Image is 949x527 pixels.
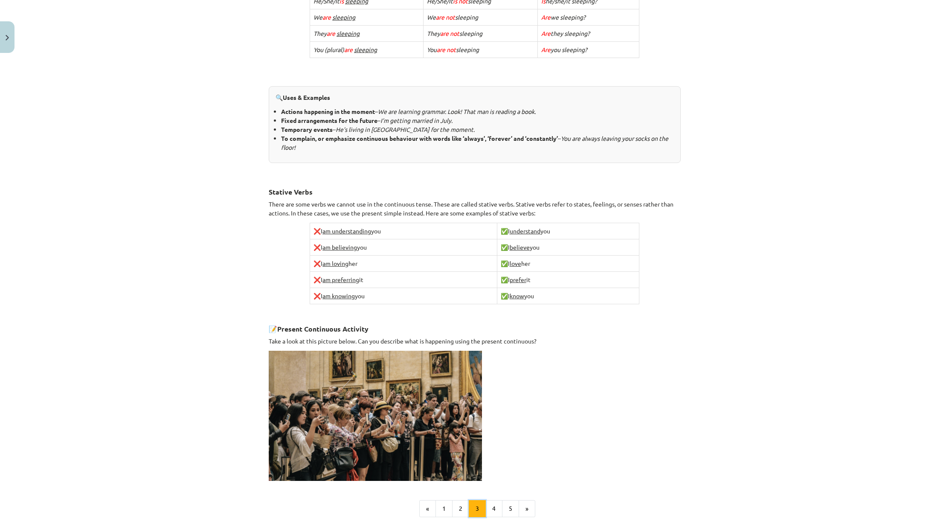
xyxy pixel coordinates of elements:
i: you sleeping? [541,46,587,53]
h3: 📝 [269,318,681,334]
b: Temporary events [281,125,333,133]
i: We [313,13,355,21]
span: ✅ [501,292,508,300]
u: sleeping [332,13,355,21]
p: Take a look at this picture below. Can you describe what is happening using the present continuous? [269,337,681,346]
span: are [344,46,353,53]
u: am preferring [322,276,359,283]
i: we sleeping? [541,13,586,21]
i: they sleeping? [541,29,590,37]
span: are not [437,46,456,53]
td: I you [497,288,639,304]
button: 2 [452,500,469,517]
button: 3 [469,500,486,517]
td: I it [497,272,639,288]
u: understand [510,227,540,235]
td: I you [310,223,497,239]
strong: Uses & Examples [283,93,330,101]
td: I you [310,239,497,256]
u: love [510,259,521,267]
button: 4 [485,500,502,517]
span: ✅ [501,227,508,235]
i: He’s living in [GEOGRAPHIC_DATA] for the moment. [336,125,475,133]
b: Actions happening in the moment [281,108,375,115]
td: I you [497,223,639,239]
i: We sleeping [427,13,478,21]
span: ❌ [313,276,321,283]
li: – [281,134,674,152]
u: am loving [322,259,348,267]
strong: Stative Verbs [269,187,313,196]
button: » [519,500,535,517]
i: You are always leaving your socks on the floor! [281,134,668,151]
li: – [281,125,674,134]
span: ❌ [313,243,321,251]
u: believe [510,243,530,251]
td: I her [310,256,497,272]
i: You (plural) [313,46,377,53]
u: know [510,292,524,300]
span: ✅ [501,276,508,283]
u: prefer [510,276,526,283]
u: sleeping [354,46,377,53]
span: are not [436,13,455,21]
p: There are some verbs we cannot use in the continuous tense. These are called stative verbs. Stati... [269,200,681,218]
li: – [281,116,674,125]
b: To complain, or emphasize continuous behaviour with words like ‘always’, ‘forever’ and ‘constantly’ [281,134,558,142]
u: sleeping [337,29,360,37]
p: 🔍 [276,93,674,102]
span: Are [541,13,551,21]
img: icon-close-lesson-0947bae3869378f0d4975bcd49f059093ad1ed9edebbc8119c70593378902aed.svg [6,35,9,41]
i: We are learning grammar. Look! That man is reading a book. [378,108,536,115]
i: You sleeping [427,46,479,53]
li: – [281,107,674,116]
span: Are [541,46,551,53]
td: I you [310,288,497,304]
button: 1 [435,500,453,517]
button: 5 [502,500,519,517]
span: ❌ [313,227,321,235]
span: are not [440,29,459,37]
i: I’m getting married in July. [380,116,453,124]
span: ✅ [501,243,508,251]
td: I you [497,239,639,256]
u: am knowing [322,292,355,300]
nav: Page navigation example [269,500,681,517]
span: Are [541,29,551,37]
i: They [313,29,360,37]
td: I it [310,272,497,288]
u: am understanding [322,227,371,235]
b: Fixed arrangements for the future [281,116,377,124]
span: ❌ [313,292,321,300]
span: ✅ [501,259,508,267]
span: are [327,29,335,37]
i: They sleeping [427,29,482,37]
td: I her [497,256,639,272]
strong: Present Continuous Activity [277,324,369,333]
span: ❌ [313,259,321,267]
span: are [322,13,331,21]
u: am believing [322,243,357,251]
button: « [419,500,436,517]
